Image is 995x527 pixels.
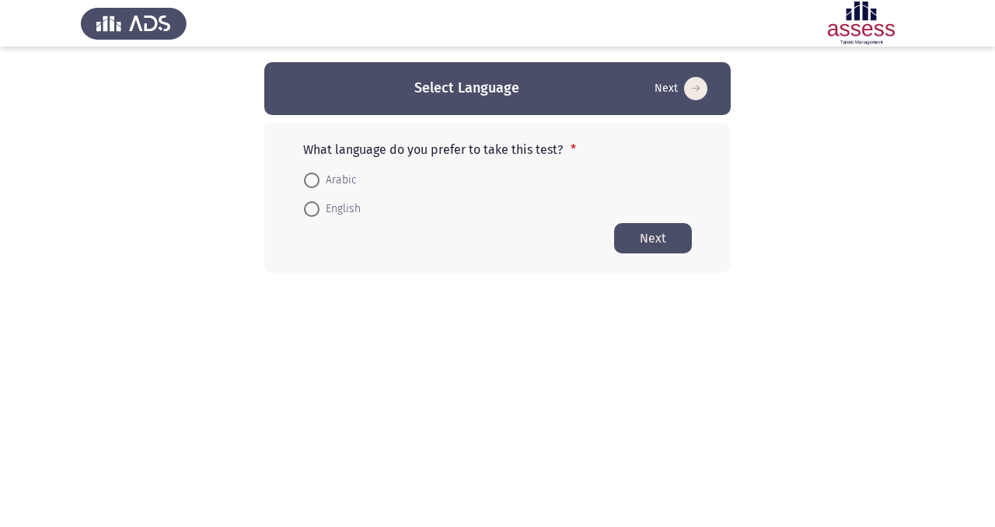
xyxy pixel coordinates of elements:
[614,223,692,253] button: Start assessment
[303,142,692,157] p: What language do you prefer to take this test?
[319,171,357,190] span: Arabic
[414,79,519,98] h3: Select Language
[319,200,361,218] span: English
[808,2,914,45] img: Assessment logo of ASSESS Focus 4 Module Assessment (EN/AR) (Advanced - IB)
[81,2,187,45] img: Assess Talent Management logo
[650,76,712,101] button: Start assessment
